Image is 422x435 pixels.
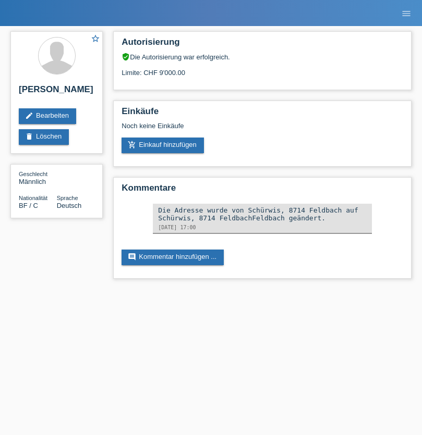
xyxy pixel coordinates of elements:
[25,111,33,120] i: edit
[19,195,47,201] span: Nationalität
[57,202,82,209] span: Deutsch
[122,106,403,122] h2: Einkäufe
[19,129,69,145] a: deleteLöschen
[19,171,47,177] span: Geschlecht
[122,37,403,53] h2: Autorisierung
[25,132,33,141] i: delete
[128,253,136,261] i: comment
[122,183,403,198] h2: Kommentare
[57,195,78,201] span: Sprache
[122,53,403,61] div: Die Autorisierung war erfolgreich.
[158,225,367,230] div: [DATE] 17:00
[122,138,204,153] a: add_shopping_cartEinkauf hinzufügen
[19,202,38,209] span: Burkina Faso / C / 18.12.2008
[396,10,417,16] a: menu
[158,206,367,222] div: Die Adresse wurde von Schürwis, 8714 Feldbach auf Schürwis, 8714 FeldbachFeldbach geändert.
[19,84,94,100] h2: [PERSON_NAME]
[19,108,76,124] a: editBearbeiten
[91,34,100,43] i: star_border
[401,8,412,19] i: menu
[128,141,136,149] i: add_shopping_cart
[122,61,403,77] div: Limite: CHF 9'000.00
[122,122,403,138] div: Noch keine Einkäufe
[19,170,57,185] div: Männlich
[122,53,130,61] i: verified_user
[91,34,100,45] a: star_border
[122,250,224,265] a: commentKommentar hinzufügen ...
